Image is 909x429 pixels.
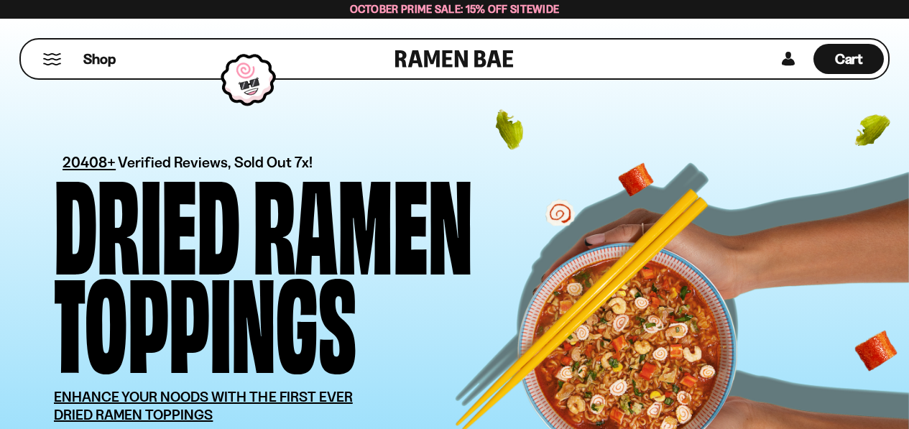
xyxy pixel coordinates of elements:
u: ENHANCE YOUR NOODS WITH THE FIRST EVER DRIED RAMEN TOPPINGS [54,388,353,423]
a: Shop [83,44,116,74]
span: Shop [83,50,116,69]
div: Ramen [253,170,473,268]
div: Dried [54,170,240,268]
span: Cart [835,50,863,68]
button: Mobile Menu Trigger [42,53,62,65]
div: Toppings [54,268,356,366]
div: Cart [813,40,884,78]
span: October Prime Sale: 15% off Sitewide [350,2,560,16]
